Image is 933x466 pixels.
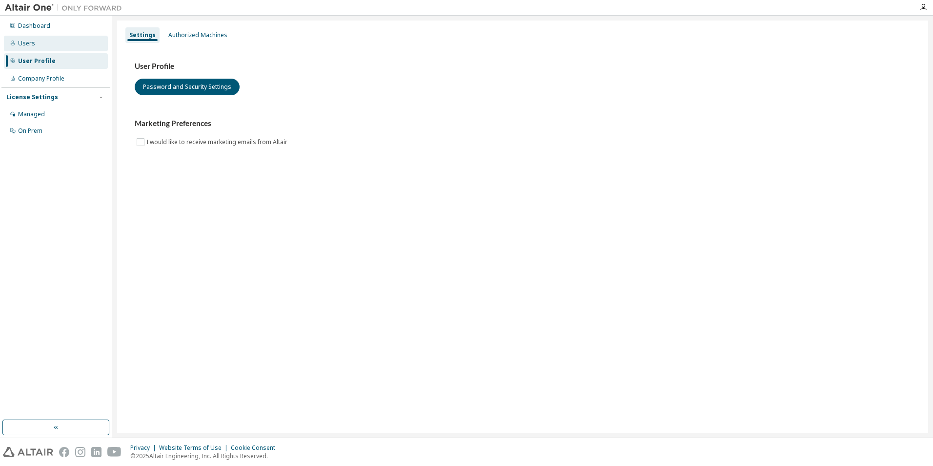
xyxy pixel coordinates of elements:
img: altair_logo.svg [3,447,53,457]
div: Company Profile [18,75,64,83]
img: Altair One [5,3,127,13]
div: Managed [18,110,45,118]
div: Users [18,40,35,47]
div: Cookie Consent [231,444,281,452]
label: I would like to receive marketing emails from Altair [146,136,289,148]
div: Privacy [130,444,159,452]
div: Website Terms of Use [159,444,231,452]
img: linkedin.svg [91,447,101,457]
div: Settings [129,31,156,39]
div: Authorized Machines [168,31,227,39]
img: instagram.svg [75,447,85,457]
img: youtube.svg [107,447,122,457]
div: License Settings [6,93,58,101]
h3: Marketing Preferences [135,119,911,128]
h3: User Profile [135,62,911,71]
p: © 2025 Altair Engineering, Inc. All Rights Reserved. [130,452,281,460]
div: Dashboard [18,22,50,30]
button: Password and Security Settings [135,79,240,95]
div: User Profile [18,57,56,65]
div: On Prem [18,127,42,135]
img: facebook.svg [59,447,69,457]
